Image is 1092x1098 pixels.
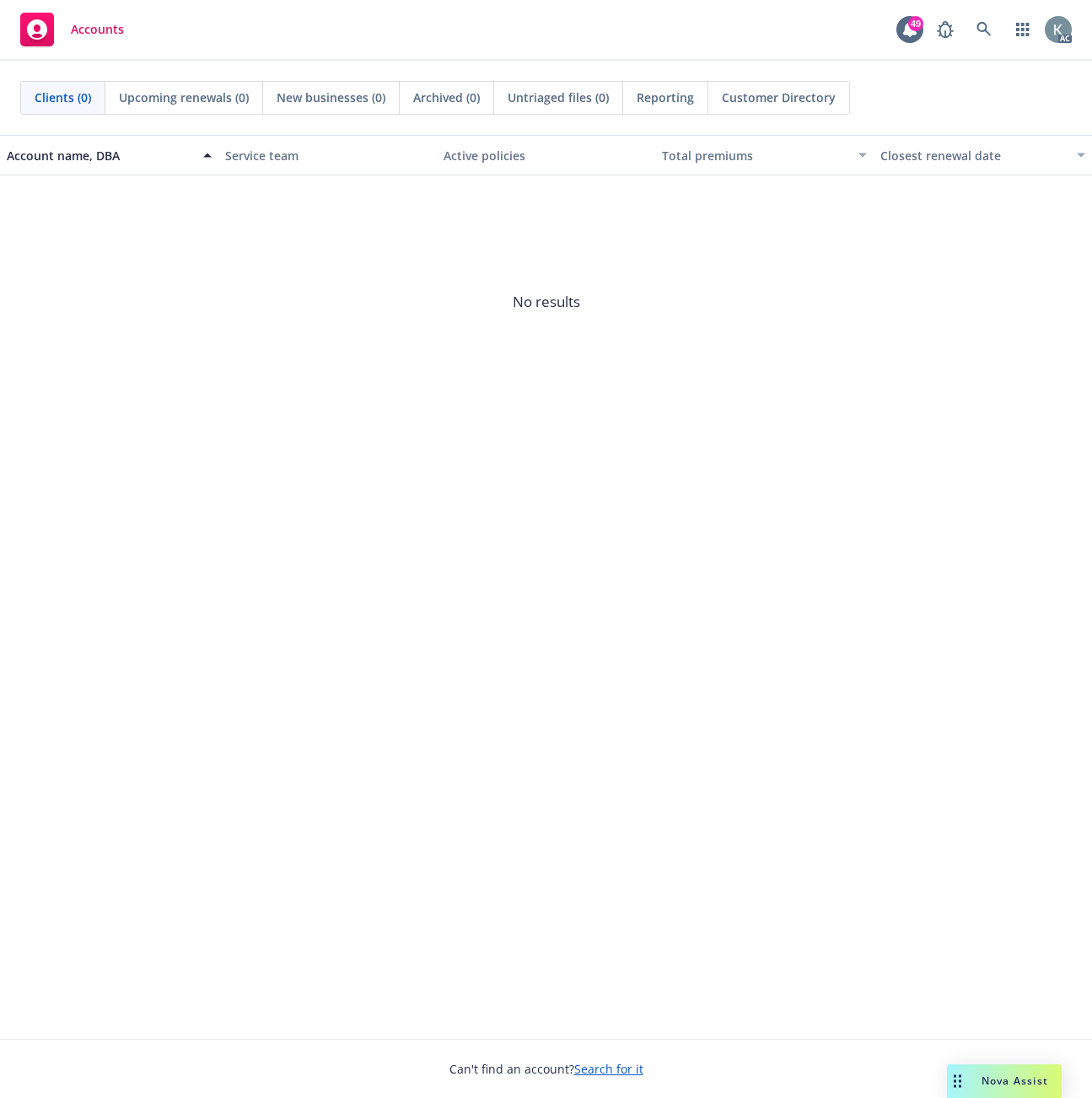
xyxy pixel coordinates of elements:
[947,1064,1062,1098] button: Nova Assist
[444,147,648,164] div: Active policies
[967,13,1001,46] a: Search
[218,135,437,175] button: Service team
[35,89,91,106] span: Clients (0)
[722,89,836,106] span: Customer Directory
[874,135,1092,175] button: Closest renewal date
[880,147,1067,164] div: Closest renewal date
[637,89,694,106] span: Reporting
[119,89,249,106] span: Upcoming renewals (0)
[71,23,124,36] span: Accounts
[574,1061,643,1077] a: Search for it
[662,147,848,164] div: Total premiums
[449,1060,643,1078] span: Can't find an account?
[225,147,430,164] div: Service team
[1006,13,1040,46] a: Switch app
[1045,16,1072,43] img: photo
[947,1064,968,1098] div: Drag to move
[982,1074,1048,1088] span: Nova Assist
[437,135,655,175] button: Active policies
[413,89,480,106] span: Archived (0)
[13,6,131,53] a: Accounts
[7,147,193,164] div: Account name, DBA
[277,89,385,106] span: New businesses (0)
[928,13,962,46] a: Report a Bug
[908,16,923,31] div: 49
[655,135,874,175] button: Total premiums
[508,89,609,106] span: Untriaged files (0)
